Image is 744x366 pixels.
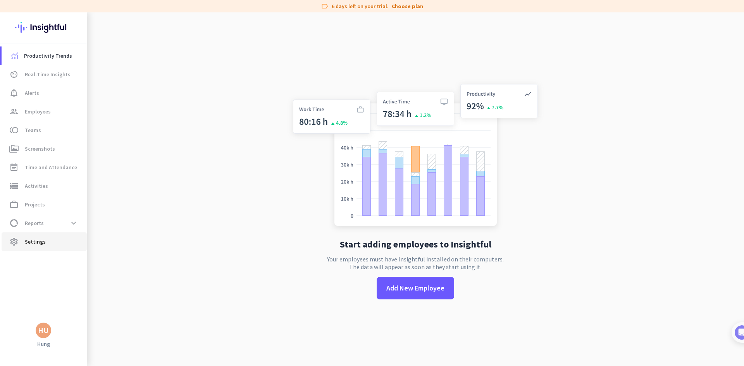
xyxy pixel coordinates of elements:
[25,107,51,116] span: Employees
[287,79,544,234] img: no-search-results
[9,88,19,98] i: notification_important
[25,70,71,79] span: Real-Time Insights
[9,181,19,191] i: storage
[24,51,72,60] span: Productivity Trends
[25,200,45,209] span: Projects
[377,277,454,299] button: Add New Employee
[321,2,329,10] i: label
[9,218,19,228] i: data_usage
[2,102,87,121] a: groupEmployees
[25,88,39,98] span: Alerts
[386,283,444,293] span: Add New Employee
[327,255,504,271] p: Your employees must have Insightful installed on their computers. The data will appear as soon as...
[2,158,87,177] a: event_noteTime and Attendance
[38,326,49,334] div: HU
[9,200,19,209] i: work_outline
[15,12,72,43] img: Insightful logo
[9,237,19,246] i: settings
[2,177,87,195] a: storageActivities
[2,232,87,251] a: settingsSettings
[67,216,81,230] button: expand_more
[11,52,18,59] img: menu-item
[9,70,19,79] i: av_timer
[25,125,41,135] span: Teams
[9,107,19,116] i: group
[2,195,87,214] a: work_outlineProjects
[25,163,77,172] span: Time and Attendance
[25,237,46,246] span: Settings
[392,2,423,10] a: Choose plan
[340,240,491,249] h2: Start adding employees to Insightful
[25,144,55,153] span: Screenshots
[2,214,87,232] a: data_usageReportsexpand_more
[25,181,48,191] span: Activities
[2,121,87,139] a: tollTeams
[2,139,87,158] a: perm_mediaScreenshots
[2,84,87,102] a: notification_importantAlerts
[9,163,19,172] i: event_note
[25,218,44,228] span: Reports
[9,125,19,135] i: toll
[2,65,87,84] a: av_timerReal-Time Insights
[2,46,87,65] a: menu-itemProductivity Trends
[9,144,19,153] i: perm_media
